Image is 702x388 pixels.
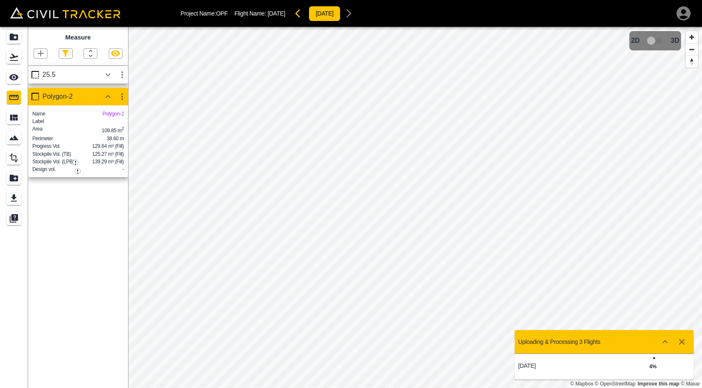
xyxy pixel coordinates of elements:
a: Mapbox [570,381,593,387]
a: Map feedback [638,381,679,387]
a: Maxar [681,381,700,387]
p: Flight Name: [234,10,285,17]
a: OpenStreetMap [595,381,636,387]
button: Zoom out [686,43,698,55]
button: Show more [657,333,673,350]
span: 3D model not uploaded yet [643,33,668,49]
p: Project Name: OPF [181,10,228,17]
span: 2D [631,37,639,45]
img: Civil Tracker [10,7,120,18]
button: Zoom in [686,31,698,43]
p: Uploading & Processing 3 Flights [518,338,600,345]
span: 3D [671,37,679,45]
button: Reset bearing to north [686,55,698,68]
strong: 4 % [649,364,656,370]
canvas: Map [128,27,702,388]
p: [DATE] [518,362,604,369]
button: [DATE] [309,6,341,21]
span: [DATE] [267,10,285,17]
